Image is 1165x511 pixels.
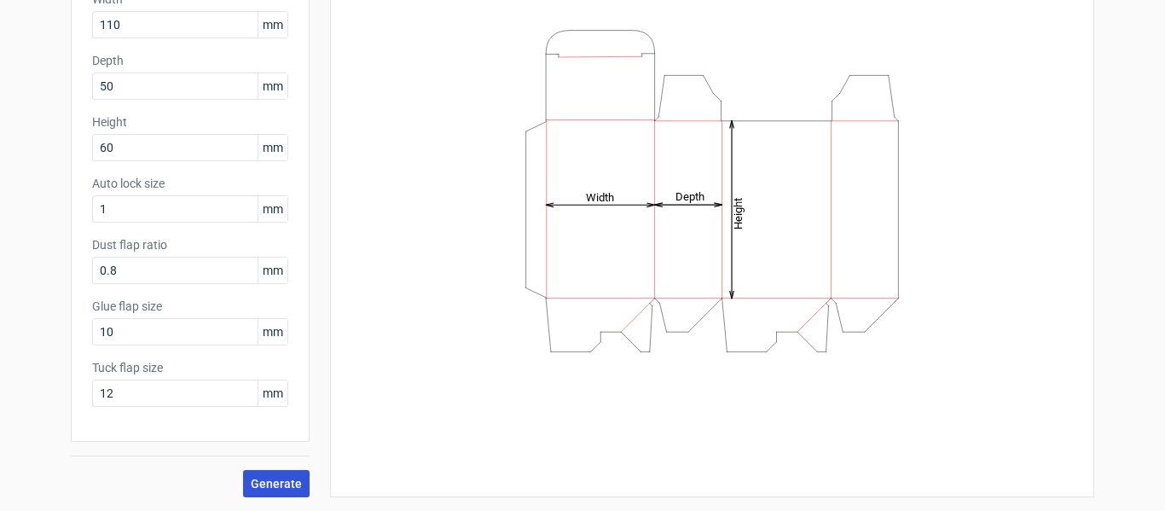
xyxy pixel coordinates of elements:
span: mm [258,12,287,38]
span: mm [258,135,287,160]
span: mm [258,380,287,406]
tspan: Depth [675,190,704,203]
span: mm [258,258,287,283]
tspan: Width [586,190,614,203]
label: Glue flap size [92,298,288,315]
label: Height [92,113,288,131]
label: Auto lock size [92,175,288,192]
button: Generate [243,470,310,497]
tspan: Height [732,197,745,229]
span: mm [258,196,287,222]
label: Dust flap ratio [92,236,288,253]
span: mm [258,73,287,99]
span: Generate [251,478,302,490]
label: Depth [92,52,288,69]
label: Tuck flap size [92,359,288,376]
span: mm [258,319,287,345]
